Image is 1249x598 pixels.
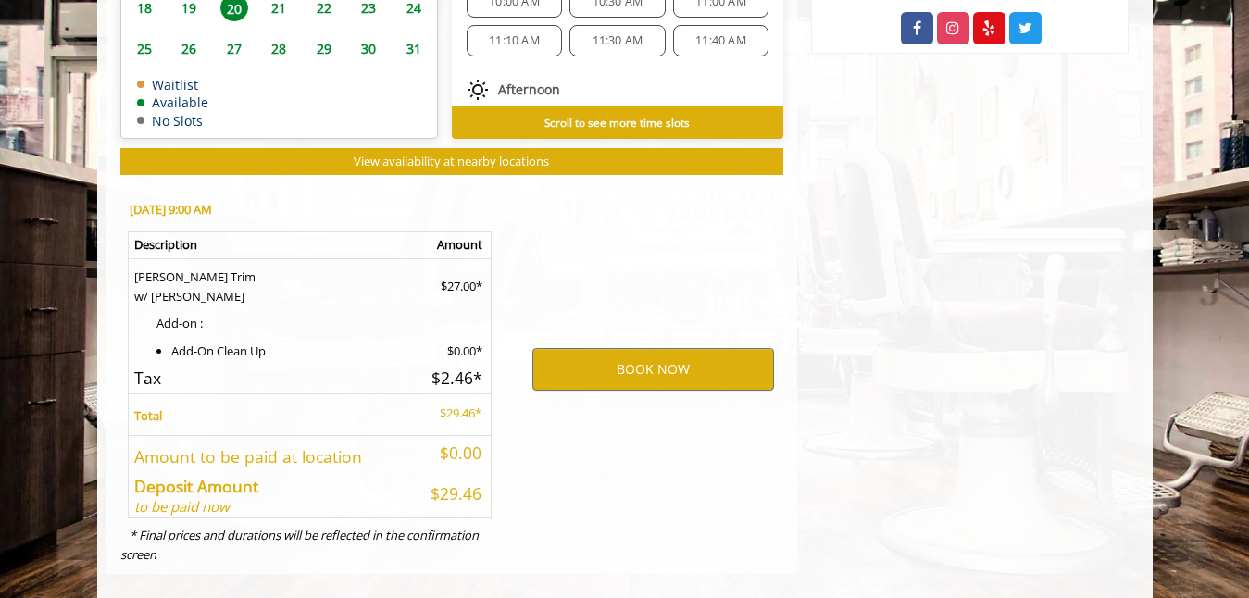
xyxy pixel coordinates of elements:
span: 30 [355,35,382,62]
b: Amount [437,236,482,253]
i: to be paid now [134,497,230,516]
span: 26 [175,35,203,62]
td: Select day29 [301,29,345,69]
b: Total [134,407,162,424]
img: afternoon slots [467,79,489,101]
span: 11:30 AM [593,33,643,48]
td: No Slots [137,114,208,128]
button: View availability at nearby locations [120,148,784,175]
td: [PERSON_NAME] Trim w/ [PERSON_NAME] [128,258,413,305]
td: Available [137,95,208,109]
b: Scroll to see more time slots [544,115,690,130]
span: 27 [220,35,248,62]
td: Select day31 [391,29,436,69]
span: 25 [131,35,158,62]
span: 11:40 AM [695,33,746,48]
div: 11:10 AM [467,25,562,56]
span: Afternoon [498,82,560,97]
i: * Final prices and durations will be reflected in the confirmation screen [120,527,479,563]
td: Select day27 [211,29,256,69]
h5: $29.46 [418,485,481,503]
td: Select day28 [256,29,301,69]
button: BOOK NOW [532,348,774,391]
span: View availability at nearby locations [354,153,549,169]
p: $29.46* [418,404,481,423]
td: Add-on : [128,305,413,333]
td: $27.00* [413,258,492,305]
h5: $0.00 [418,444,481,462]
div: 11:40 AM [673,25,768,56]
b: Description [134,236,197,253]
td: $0.00* [413,333,492,361]
b: Deposit Amount [134,475,258,497]
td: Select day25 [122,29,167,69]
span: 29 [310,35,338,62]
td: Select day26 [167,29,211,69]
span: 11:10 AM [489,33,540,48]
td: Select day30 [346,29,391,69]
b: [DATE] 9:00 AM [130,201,212,218]
td: Waitlist [137,78,208,92]
h5: Amount to be paid at location [134,448,405,466]
span: 31 [400,35,428,62]
h5: Tax [134,369,405,387]
span: 28 [265,35,293,62]
li: Add-On Clean Up [171,342,405,361]
h5: $2.46* [418,369,481,387]
div: 11:30 AM [569,25,665,56]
